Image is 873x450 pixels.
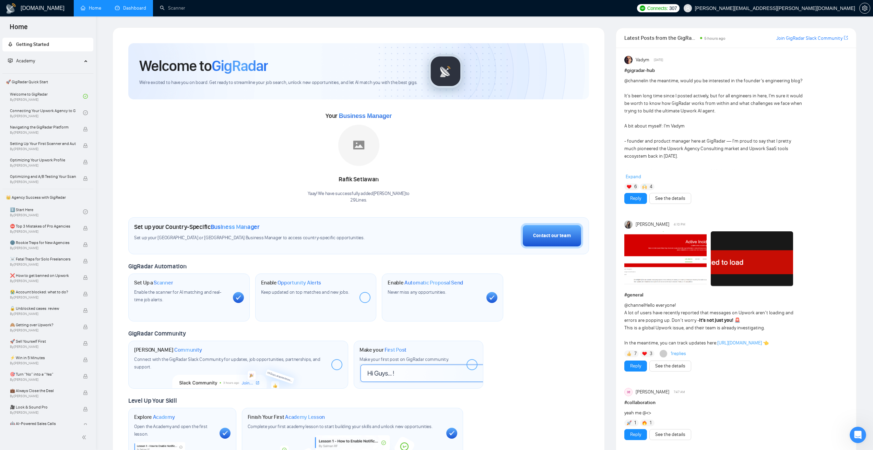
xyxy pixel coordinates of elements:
h1: # general [624,291,848,299]
span: Keep updated on top matches and new jobs. [261,289,349,295]
img: F09HL8K86MB-image%20(1).png [624,231,707,286]
img: Vadym [624,56,633,64]
h1: [PERSON_NAME] [134,346,202,353]
button: See the details [649,429,691,440]
img: 🙌 [642,184,647,189]
span: Connect with the GigRadar Slack Community for updates, job opportunities, partnerships, and support. [134,356,320,370]
a: export [844,35,848,41]
span: lock [83,390,88,395]
span: By [PERSON_NAME] [10,295,76,300]
a: Reply [630,195,641,202]
a: See the details [655,431,685,438]
span: Enable the scanner for AI matching and real-time job alerts. [134,289,221,303]
span: By [PERSON_NAME] [10,131,76,135]
span: Scanner [154,279,173,286]
strong: it’s not just you! [699,317,733,323]
span: check-circle [83,110,88,115]
span: ❌ How to get banned on Upwork [10,272,76,279]
span: Automatic Proposal Send [404,279,463,286]
span: Vadym [636,56,649,64]
img: slackcommunity-bg.png [173,357,304,388]
span: 3 [650,350,652,357]
span: check-circle [83,209,88,214]
span: lock [83,357,88,362]
span: [PERSON_NAME] [636,388,669,396]
span: lock [83,308,88,313]
a: setting [859,5,870,11]
span: Complete your first academy lesson to start building your skills and unlock new opportunities. [248,424,433,429]
span: ⚡ Win in 5 Minutes [10,354,76,361]
img: 👍 [627,351,632,356]
a: See the details [655,195,685,202]
h1: Finish Your First [248,414,325,421]
span: export [844,35,848,40]
span: 🚀 Sell Yourself First [10,338,76,345]
span: Latest Posts from the GigRadar Community [624,34,698,42]
span: 4:10 PM [674,221,685,228]
span: 5 hours ago [704,36,725,41]
span: lock [83,325,88,329]
span: Level Up Your Skill [128,397,177,404]
span: Home [4,22,33,36]
span: 🔓 Unblocked cases: review [10,305,76,312]
span: 7:47 AM [674,389,685,395]
img: gigradar-logo.png [428,54,463,88]
span: By [PERSON_NAME] [10,361,76,365]
span: By [PERSON_NAME] [10,411,76,415]
span: lock [83,127,88,132]
span: double-left [82,434,89,441]
span: By [PERSON_NAME] [10,378,76,382]
span: We're excited to have you on board. Get ready to streamline your job search, unlock new opportuni... [139,80,417,86]
span: Opportunity Alerts [278,279,321,286]
img: 🔥 [642,421,647,425]
h1: Make your [359,346,406,353]
button: Contact our team [521,223,583,248]
span: Connects: [647,4,668,12]
div: DE [625,388,632,396]
span: setting [860,5,870,11]
button: See the details [649,193,691,204]
span: @channel [624,302,645,308]
span: By [PERSON_NAME] [10,394,76,398]
img: upwork-logo.png [640,5,645,11]
span: 🙈 Getting over Upwork? [10,321,76,328]
img: ❤️ [642,351,647,356]
span: By [PERSON_NAME] [10,163,76,168]
h1: Enable [388,279,463,286]
a: See the details [655,362,685,370]
span: By [PERSON_NAME] [10,345,76,349]
span: 👈 [763,340,769,346]
span: 🚨 [734,317,740,323]
a: homeHome [81,5,101,11]
span: lock [83,176,88,181]
span: Academy [153,414,175,421]
span: GigRadar Automation [128,263,186,270]
h1: Set Up a [134,279,173,286]
span: 🎯 Turn “No” into a “Yes” [10,371,76,378]
span: 😭 Account blocked: what to do? [10,289,76,295]
img: 🚀 [627,421,632,425]
span: user [685,6,690,11]
a: Join GigRadar Slack Community [776,35,842,42]
span: 307 [669,4,677,12]
span: Never miss any opportunities. [388,289,446,295]
div: yeah me @<> [624,409,803,417]
a: searchScanner [160,5,185,11]
span: Make your first post on GigRadar community. [359,356,449,362]
span: 1 [634,419,636,426]
h1: # gigradar-hub [624,67,848,74]
span: ☠️ Fatal Traps for Solo Freelancers [10,256,76,263]
span: lock [83,374,88,379]
span: Set up your [GEOGRAPHIC_DATA] or [GEOGRAPHIC_DATA] Business Manager to access country-specific op... [134,235,404,241]
iframe: Intercom live chat [850,427,866,443]
h1: Welcome to [139,57,268,75]
span: By [PERSON_NAME] [10,328,76,332]
span: By [PERSON_NAME] [10,180,76,184]
span: check-circle [83,94,88,99]
span: lock [83,275,88,280]
span: rocket [8,42,13,47]
a: [URL][DOMAIN_NAME] [717,340,762,346]
span: 4 [650,183,652,190]
span: Academy [16,58,35,64]
img: ❤️ [627,184,632,189]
